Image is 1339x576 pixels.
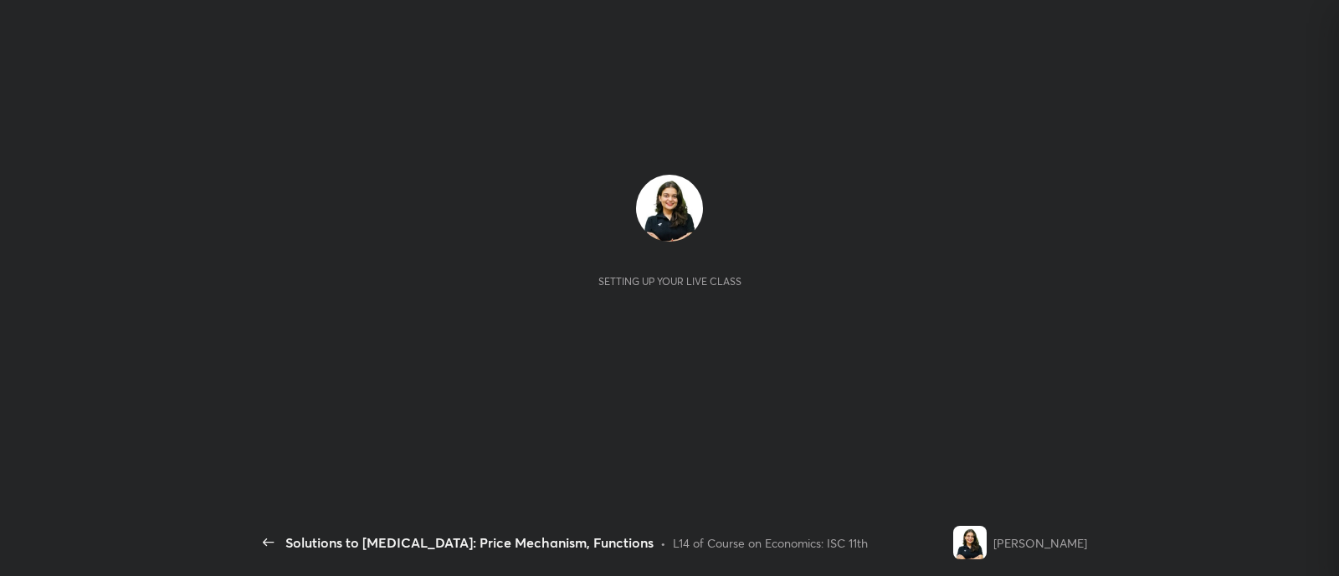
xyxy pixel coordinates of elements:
div: L14 of Course on Economics: ISC 11th [673,534,868,552]
img: ac645958af6d470e9914617ce266d6ae.jpg [636,175,703,242]
img: ac645958af6d470e9914617ce266d6ae.jpg [953,526,987,559]
div: [PERSON_NAME] [993,534,1087,552]
div: Solutions to [MEDICAL_DATA]: Price Mechanism, Functions [285,533,654,553]
div: • [660,534,666,552]
div: Setting up your live class [598,275,741,288]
